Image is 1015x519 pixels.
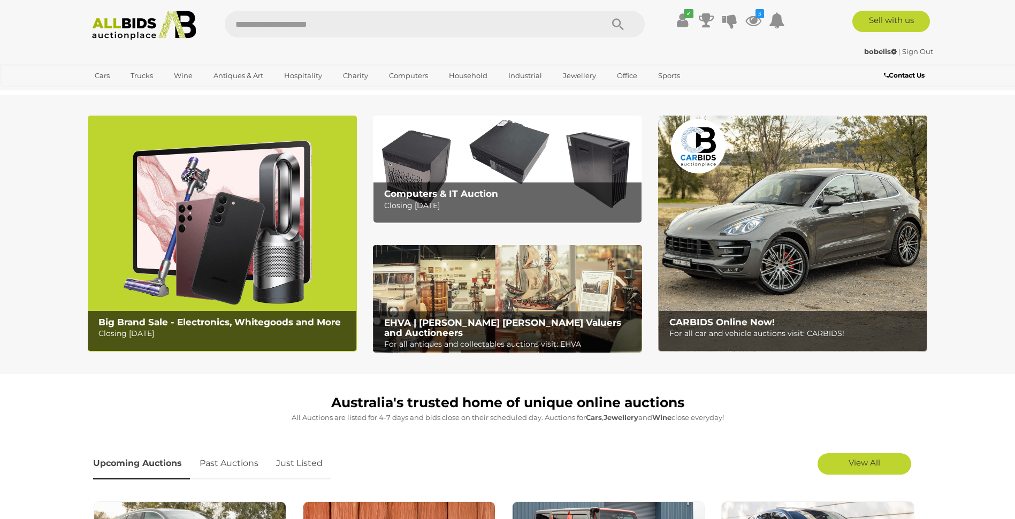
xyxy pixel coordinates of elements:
span: View All [849,457,880,468]
img: Big Brand Sale - Electronics, Whitegoods and More [88,116,357,352]
p: For all car and vehicle auctions visit: CARBIDS! [669,327,921,340]
a: Household [442,67,494,85]
b: Computers & IT Auction [384,188,498,199]
img: CARBIDS Online Now! [658,116,927,352]
a: Computers [382,67,435,85]
b: Contact Us [884,71,925,79]
a: [GEOGRAPHIC_DATA] [88,85,178,102]
p: All Auctions are listed for 4-7 days and bids close on their scheduled day. Auctions for , and cl... [93,411,922,424]
a: Just Listed [268,448,331,479]
a: Contact Us [884,70,927,81]
p: Closing [DATE] [384,199,636,212]
p: Closing [DATE] [98,327,350,340]
a: View All [818,453,911,475]
b: Big Brand Sale - Electronics, Whitegoods and More [98,317,341,327]
a: Upcoming Auctions [93,448,190,479]
i: ✔ [684,9,693,18]
span: | [898,47,900,56]
a: Sports [651,67,687,85]
a: Big Brand Sale - Electronics, Whitegoods and More Big Brand Sale - Electronics, Whitegoods and Mo... [88,116,357,352]
a: Sell with us [852,11,930,32]
a: Hospitality [277,67,329,85]
button: Search [591,11,645,37]
a: Computers & IT Auction Computers & IT Auction Closing [DATE] [373,116,642,223]
a: Trucks [124,67,160,85]
a: EHVA | Evans Hastings Valuers and Auctioneers EHVA | [PERSON_NAME] [PERSON_NAME] Valuers and Auct... [373,245,642,353]
a: Past Auctions [192,448,266,479]
img: Allbids.com.au [86,11,202,40]
a: 3 [745,11,761,30]
b: CARBIDS Online Now! [669,317,775,327]
img: Computers & IT Auction [373,116,642,223]
p: For all antiques and collectables auctions visit: EHVA [384,338,636,351]
a: Antiques & Art [207,67,270,85]
a: Charity [336,67,375,85]
strong: Jewellery [604,413,638,422]
strong: Cars [586,413,602,422]
a: Industrial [501,67,549,85]
strong: bobelis [864,47,897,56]
a: Jewellery [556,67,603,85]
a: Cars [88,67,117,85]
a: CARBIDS Online Now! CARBIDS Online Now! For all car and vehicle auctions visit: CARBIDS! [658,116,927,352]
a: Sign Out [902,47,933,56]
h1: Australia's trusted home of unique online auctions [93,395,922,410]
a: bobelis [864,47,898,56]
b: EHVA | [PERSON_NAME] [PERSON_NAME] Valuers and Auctioneers [384,317,621,338]
a: Wine [167,67,200,85]
img: EHVA | Evans Hastings Valuers and Auctioneers [373,245,642,353]
a: ✔ [675,11,691,30]
i: 3 [755,9,764,18]
strong: Wine [652,413,671,422]
a: Office [610,67,644,85]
